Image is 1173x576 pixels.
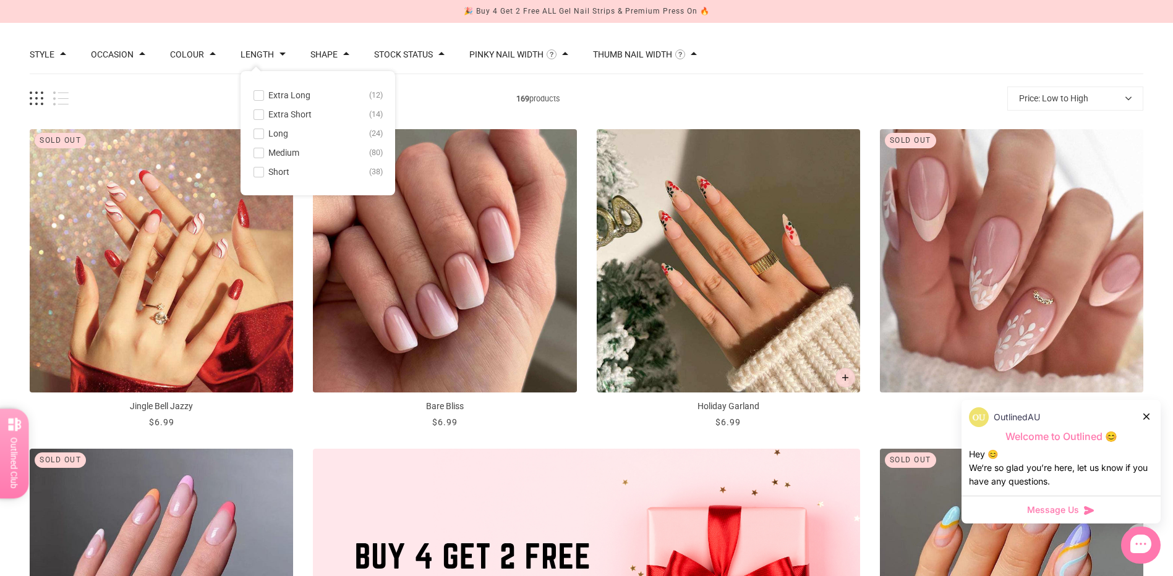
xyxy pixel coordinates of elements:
div: Hey 😊 We‘re so glad you’re here, let us know if you have any questions. [969,447,1153,488]
button: Filter by Thumb Nail Width [593,50,672,59]
button: Filter by Occasion [91,50,134,59]
button: Short 38 [253,164,383,179]
img: data:image/png;base64,iVBORw0KGgoAAAANSUhEUgAAACQAAAAkCAYAAADhAJiYAAACJklEQVR4AexUO28TQRice/mFQxI... [969,407,989,427]
button: Filter by Stock status [374,50,433,59]
div: Sold out [35,133,86,148]
a: Jingle Bell Jazzy [30,129,293,429]
span: 12 [369,88,383,103]
span: $6.99 [432,417,458,427]
p: OutlinedAU [994,410,1040,424]
p: Jingle Bell Jazzy [30,400,293,413]
span: 80 [369,145,383,160]
p: Bare Bliss [313,400,576,413]
span: Long [268,129,288,138]
b: 169 [516,94,529,103]
span: 24 [369,126,383,141]
button: Long 24 [253,126,383,141]
button: Extra Long 12 [253,88,383,103]
span: 14 [369,107,383,122]
a: Holiday Garland [597,129,860,429]
button: Add to cart [835,368,855,388]
span: Medium [268,148,299,158]
p: Blossom in Beige [880,400,1143,413]
a: Blossom in Beige [880,129,1143,429]
div: Sold out [885,133,936,148]
div: Sold out [35,452,86,468]
div: 🎉 Buy 4 Get 2 Free ALL Gel Nail Strips & Premium Press On 🔥 [464,5,710,18]
a: Bare Bliss [313,129,576,429]
span: Extra Long [268,90,310,100]
span: $6.99 [149,417,174,427]
button: List view [53,91,69,106]
button: Filter by Style [30,50,54,59]
span: Extra Short [268,109,312,119]
button: Extra Short 14 [253,107,383,122]
button: Filter by Length [241,50,274,59]
span: 38 [369,164,383,179]
span: Message Us [1027,504,1079,516]
p: Holiday Garland [597,400,860,413]
p: Welcome to Outlined 😊 [969,430,1153,443]
span: $6.99 [715,417,741,427]
button: Filter by Pinky Nail Width [469,50,544,59]
span: products [69,92,1007,105]
button: Price: Low to High [1007,87,1143,111]
span: Short [268,167,289,177]
button: Filter by Colour [170,50,204,59]
button: Filter by Shape [310,50,338,59]
button: Grid view [30,91,43,106]
div: Sold out [885,452,936,468]
button: Medium 80 [253,145,383,160]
